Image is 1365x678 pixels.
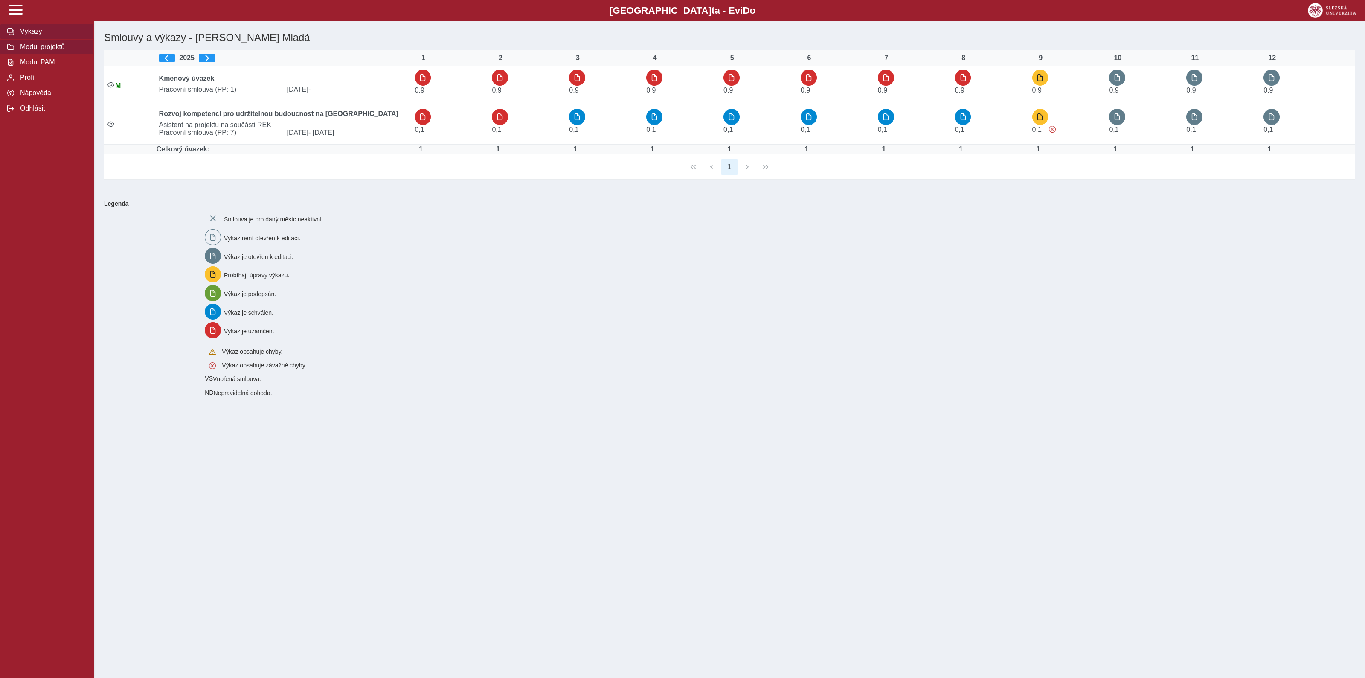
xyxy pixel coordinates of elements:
[955,87,964,94] span: Úvazek : 7,2 h / den. 36 h / týden.
[644,145,661,153] div: Úvazek : 8 h / den. 40 h / týden.
[1032,54,1049,62] div: 9
[224,235,300,242] span: Výkaz není otevřen k editaci.
[878,126,887,133] span: Úvazek : 0,8 h / den. 4 h / týden.
[17,43,87,51] span: Modul projektů
[213,375,261,382] span: Vnořená smlouva.
[214,390,272,396] span: Nepravidelná dohoda.
[646,87,656,94] span: Úvazek : 7,2 h / den. 36 h / týden.
[308,129,334,136] span: - [DATE]
[723,126,733,133] span: Úvazek : 0,8 h / den. 4 h / týden.
[492,87,501,94] span: Úvazek : 7,2 h / den. 36 h / týden.
[101,197,1351,210] b: Legenda
[492,54,509,62] div: 2
[489,145,506,153] div: Úvazek : 8 h / den. 40 h / týden.
[801,126,810,133] span: Úvazek : 0,8 h / den. 4 h / týden.
[101,28,1149,47] h1: Smlouvy a výkazy - [PERSON_NAME] Mladá
[955,126,964,133] span: Úvazek : 0,8 h / den. 4 h / týden.
[415,126,424,133] span: Úvazek : 0,8 h / den. 4 h / týden.
[107,81,114,88] i: Smlouva je aktivní
[492,126,501,133] span: Úvazek : 0,8 h / den. 4 h / týden.
[107,121,114,128] i: Smlouva je aktivní
[1109,87,1118,94] span: Úvazek : 7,2 h / den. 36 h / týden.
[1263,54,1281,62] div: 12
[1186,126,1196,133] span: Úvazek : 0,8 h / den. 4 h / týden.
[222,362,306,369] span: Výkaz obsahuje závažné chyby.
[1186,87,1196,94] span: Úvazek : 7,2 h / den. 36 h / týden.
[569,54,586,62] div: 3
[1184,145,1201,153] div: Úvazek : 8 h / den. 40 h / týden.
[1186,54,1203,62] div: 11
[1049,126,1056,133] span: Výkaz obsahuje závažné chyby.
[17,74,87,81] span: Profil
[222,348,282,355] span: Výkaz obsahuje chyby.
[205,389,213,396] span: Smlouva vnořená do kmene
[801,87,810,94] span: Úvazek : 7,2 h / den. 36 h / týden.
[205,375,213,382] span: Smlouva vnořená do kmene
[646,54,663,62] div: 4
[743,5,749,16] span: D
[156,129,284,137] span: Pracovní smlouva (PP: 7)
[1032,126,1042,133] span: Úvazek : 0,8 h / den. 4 h / týden.
[646,126,656,133] span: Úvazek : 0,8 h / den. 4 h / týden.
[415,87,424,94] span: Úvazek : 7,2 h / den. 36 h / týden.
[750,5,756,16] span: o
[1109,54,1126,62] div: 10
[284,129,412,137] span: [DATE]
[1308,3,1356,18] img: logo_web_su.png
[224,328,274,335] span: Výkaz je uzamčen.
[1032,87,1042,94] span: Úvazek : 7,2 h / den. 36 h / týden.
[224,253,293,260] span: Výkaz je otevřen k editaci.
[1261,145,1278,153] div: Úvazek : 8 h / den. 40 h / týden.
[955,54,972,62] div: 8
[159,110,398,117] b: Rozvoj kompetencí pro udržitelnou budoucnost na [GEOGRAPHIC_DATA]
[17,28,87,35] span: Výkazy
[1263,87,1273,94] span: Úvazek : 7,2 h / den. 36 h / týden.
[723,54,741,62] div: 5
[1107,145,1124,153] div: Úvazek : 8 h / den. 40 h / týden.
[159,54,408,62] div: 2025
[721,145,738,153] div: Úvazek : 8 h / den. 40 h / týden.
[1109,126,1118,133] span: Úvazek : 0,8 h / den. 4 h / týden.
[224,291,276,297] span: Výkaz je podepsán.
[801,54,818,62] div: 6
[875,145,892,153] div: Úvazek : 8 h / den. 40 h / týden.
[1263,126,1273,133] span: Úvazek : 0,8 h / den. 4 h / týden.
[878,54,895,62] div: 7
[17,105,87,112] span: Odhlásit
[712,5,714,16] span: t
[569,126,578,133] span: Úvazek : 0,8 h / den. 4 h / týden.
[156,145,412,154] td: Celkový úvazek:
[412,145,430,153] div: Úvazek : 8 h / den. 40 h / týden.
[26,5,1339,16] b: [GEOGRAPHIC_DATA] a - Evi
[284,86,412,93] span: [DATE]
[415,54,432,62] div: 1
[159,75,215,82] b: Kmenový úvazek
[721,159,738,175] button: 1
[723,87,733,94] span: Úvazek : 7,2 h / den. 36 h / týden.
[308,86,311,93] span: -
[156,121,412,129] span: Asistent na projektu na součásti REK
[224,272,289,279] span: Probíhají úpravy výkazu.
[1030,145,1047,153] div: Úvazek : 8 h / den. 40 h / týden.
[569,87,578,94] span: Úvazek : 7,2 h / den. 36 h / týden.
[17,89,87,97] span: Nápověda
[156,86,284,93] span: Pracovní smlouva (PP: 1)
[17,58,87,66] span: Modul PAM
[798,145,815,153] div: Úvazek : 8 h / den. 40 h / týden.
[224,309,273,316] span: Výkaz je schválen.
[566,145,584,153] div: Úvazek : 8 h / den. 40 h / týden.
[953,145,970,153] div: Úvazek : 8 h / den. 40 h / týden.
[878,87,887,94] span: Úvazek : 7,2 h / den. 36 h / týden.
[224,216,323,223] span: Smlouva je pro daný měsíc neaktivní.
[115,82,121,89] span: Údaje souhlasí s údaji v Magionu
